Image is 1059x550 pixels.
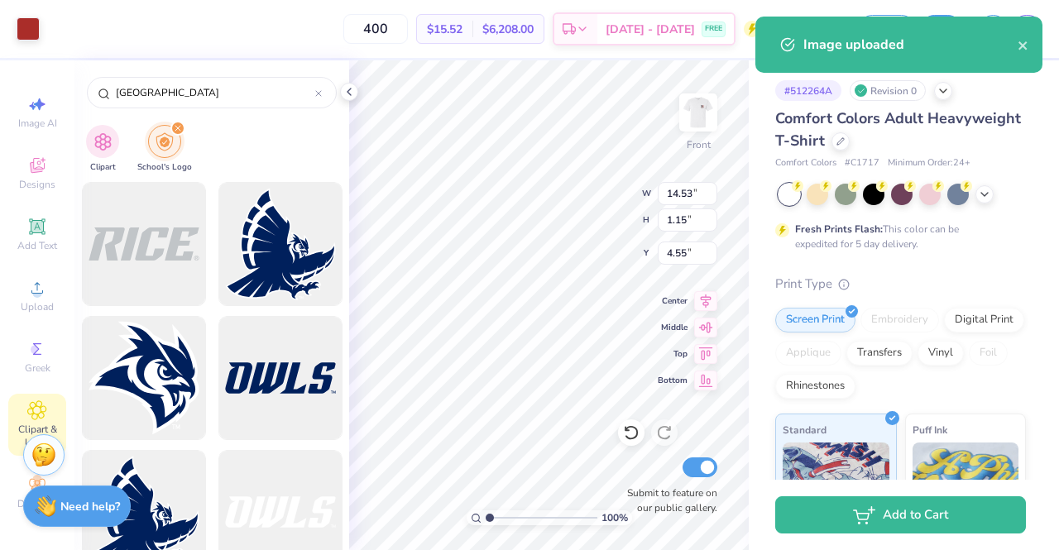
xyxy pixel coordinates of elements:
span: Greek [25,361,50,375]
span: Middle [658,322,688,333]
span: FREE [705,23,722,35]
label: Submit to feature on our public gallery. [618,485,717,515]
span: Upload [21,300,54,313]
strong: Need help? [60,499,120,514]
div: Applique [775,341,841,366]
strong: Fresh Prints Flash: [795,222,883,236]
span: Designs [19,178,55,191]
div: Transfers [846,341,913,366]
span: Minimum Order: 24 + [888,156,970,170]
span: Clipart [90,161,116,174]
span: Top [658,348,688,360]
div: Digital Print [944,308,1024,332]
span: School's Logo [137,161,192,174]
div: Rhinestones [775,374,855,399]
input: Try "WashU" [114,84,315,101]
span: Add Text [17,239,57,252]
input: Untitled Design [769,12,850,45]
span: $6,208.00 [482,21,534,38]
span: Decorate [17,497,57,510]
button: filter button [86,125,119,174]
div: Print Type [775,275,1026,294]
div: filter for Clipart [86,125,119,174]
img: Clipart Image [93,132,113,151]
span: Image AI [18,117,57,130]
span: [DATE] - [DATE] [606,21,695,38]
span: Clipart & logos [8,423,66,449]
div: # 512264A [775,80,841,101]
span: $15.52 [427,21,462,38]
span: Puff Ink [913,421,947,438]
span: Center [658,295,688,307]
input: – – [343,14,408,44]
img: School's Logo Image [156,132,174,151]
div: Vinyl [918,341,964,366]
span: Bottom [658,375,688,386]
div: Revision 0 [850,80,926,101]
button: close [1018,35,1029,55]
div: Image uploaded [803,35,1018,55]
button: Add to Cart [775,496,1026,533]
span: Standard [783,421,827,438]
div: This color can be expedited for 5 day delivery. [795,222,999,251]
img: Puff Ink [913,442,1019,525]
img: Standard [783,442,889,525]
div: Screen Print [775,308,855,332]
div: Foil [969,341,1008,366]
div: filter for School's Logo [137,125,192,174]
span: Comfort Colors Adult Heavyweight T-Shirt [775,108,1021,151]
div: Embroidery [860,308,939,332]
span: 100 % [601,510,628,525]
img: Front [682,96,715,129]
div: Front [687,137,711,152]
button: filter button [137,125,192,174]
span: # C1717 [845,156,879,170]
span: Comfort Colors [775,156,836,170]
